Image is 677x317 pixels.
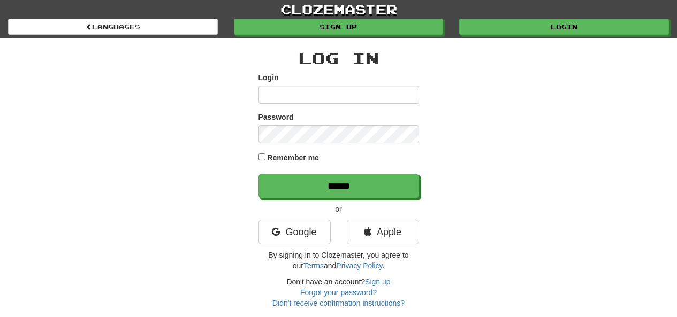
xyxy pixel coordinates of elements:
a: Sign up [365,277,390,286]
label: Login [258,72,279,83]
a: Privacy Policy [336,261,382,270]
a: Apple [347,220,419,244]
a: Sign up [234,19,444,35]
p: By signing in to Clozemaster, you agree to our and . [258,250,419,271]
label: Password [258,112,294,122]
a: Terms [303,261,324,270]
h2: Log In [258,49,419,67]
a: Google [258,220,331,244]
p: or [258,204,419,214]
a: Login [459,19,669,35]
div: Don't have an account? [258,276,419,308]
label: Remember me [267,152,319,163]
a: Didn't receive confirmation instructions? [272,299,405,307]
a: Languages [8,19,218,35]
a: Forgot your password? [300,288,377,297]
